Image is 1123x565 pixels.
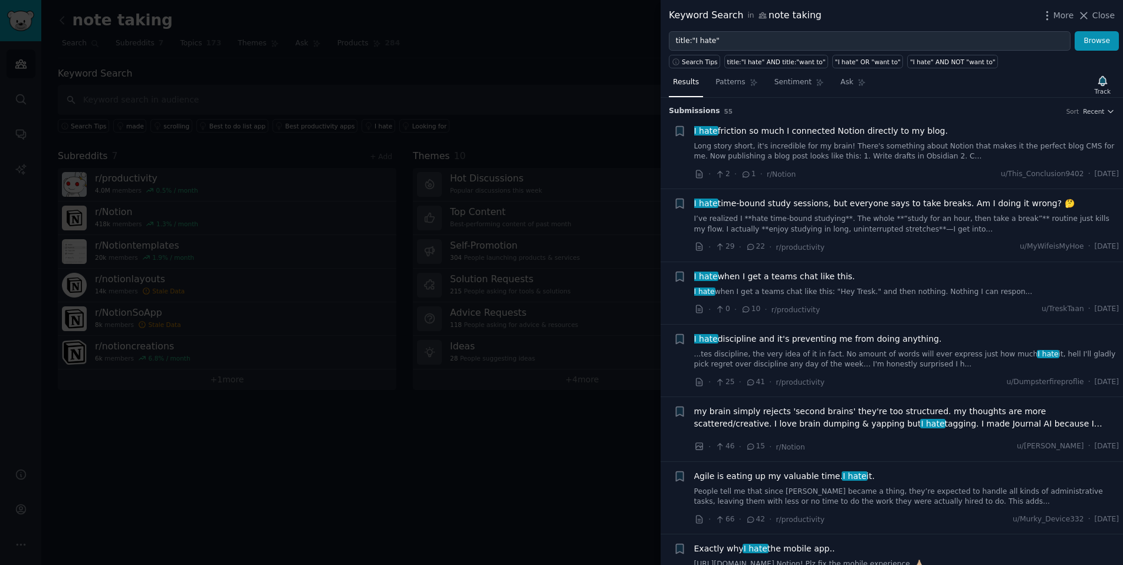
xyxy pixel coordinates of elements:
[747,11,754,21] span: in
[694,333,942,345] a: I hatediscipline and it's preventing me from doing anything.
[711,73,761,97] a: Patterns
[1001,169,1084,180] span: u/This_Conclusion9402
[694,214,1119,234] a: I’ve realized I **hate time-bound studying**. The whole **“study for an hour, then take a break”*...
[694,141,1119,162] a: Long story short, it's incredible for my brain! There's something about Notion that makes it the ...
[694,125,948,137] span: friction so much I connected Notion directly to my blog.
[835,58,901,66] div: "I hate" OR "want to"
[1095,441,1119,452] span: [DATE]
[1083,107,1115,115] button: Recent
[1088,169,1091,180] span: ·
[746,441,765,452] span: 15
[715,441,734,452] span: 46
[1041,9,1074,22] button: More
[1075,31,1119,51] button: Browse
[1088,242,1091,252] span: ·
[715,377,734,388] span: 25
[715,242,734,252] span: 29
[1053,9,1074,22] span: More
[1091,72,1115,97] button: Track
[669,55,720,68] button: Search Tips
[1037,350,1060,358] span: I hate
[836,73,870,97] a: Ask
[1092,9,1115,22] span: Close
[776,378,825,386] span: r/productivity
[746,514,765,525] span: 42
[769,241,771,253] span: ·
[1095,377,1119,388] span: [DATE]
[734,303,737,316] span: ·
[770,73,828,97] a: Sentiment
[769,441,771,453] span: ·
[708,376,711,388] span: ·
[727,58,826,66] div: title:"I hate" AND title:"want to"
[1088,377,1091,388] span: ·
[694,287,1119,298] a: I hatewhen I get a teams chat like this: "Hey Tresk." and then nothing. Nothing I can respon...
[1088,304,1091,315] span: ·
[1095,304,1119,315] span: [DATE]
[715,169,730,180] span: 2
[693,272,719,281] span: I hate
[769,513,771,526] span: ·
[1088,441,1091,452] span: ·
[669,31,1071,51] input: Try a keyword related to your business
[739,513,741,526] span: ·
[1095,169,1119,180] span: [DATE]
[694,333,942,345] span: discipline and it's preventing me from doing anything.
[693,334,719,343] span: I hate
[746,242,765,252] span: 22
[724,108,733,115] span: 55
[741,304,760,315] span: 10
[715,514,734,525] span: 66
[776,243,825,252] span: r/productivity
[739,241,741,253] span: ·
[669,8,822,23] div: Keyword Search note taking
[1083,107,1104,115] span: Recent
[1020,242,1084,252] span: u/MyWifeisMyHoe
[669,106,720,117] span: Submission s
[764,303,767,316] span: ·
[708,513,711,526] span: ·
[734,168,737,180] span: ·
[682,58,718,66] span: Search Tips
[1013,514,1084,525] span: u/Murky_Device332
[694,543,835,555] span: Exactly why the mobile app..
[724,55,828,68] a: title:"I hate" AND title:"want to"
[694,405,1119,430] a: my brain simply rejects 'second brains' they're too structured. my thoughts are more scattered/cr...
[910,58,996,66] div: "I hate" AND NOT "want to"
[708,241,711,253] span: ·
[1066,107,1079,115] div: Sort
[715,77,745,88] span: Patterns
[669,73,703,97] a: Results
[840,77,853,88] span: Ask
[743,544,769,553] span: I hate
[832,55,903,68] a: "I hate" OR "want to"
[694,125,948,137] a: I hatefriction so much I connected Notion directly to my blog.
[842,471,868,481] span: I hate
[1095,514,1119,525] span: [DATE]
[769,376,771,388] span: ·
[708,168,711,180] span: ·
[694,470,875,483] a: Agile is eating up my valuable time.I hateit.
[771,306,820,314] span: r/productivity
[767,170,796,179] span: r/Notion
[774,77,812,88] span: Sentiment
[760,168,763,180] span: ·
[694,270,855,283] span: when I get a teams chat like this.
[694,487,1119,507] a: People tell me that since [PERSON_NAME] became a thing, they’re expected to handle all kinds of a...
[1017,441,1084,452] span: u/[PERSON_NAME]
[708,303,711,316] span: ·
[1095,87,1111,95] div: Track
[746,377,765,388] span: 41
[694,197,1075,210] a: I hatetime-bound study sessions, but everyone says to take breaks. Am I doing it wrong? 🤔
[776,516,825,524] span: r/productivity
[694,470,875,483] span: Agile is eating up my valuable time. it.
[739,376,741,388] span: ·
[708,441,711,453] span: ·
[694,270,855,283] a: I hatewhen I get a teams chat like this.
[693,126,719,136] span: I hate
[920,419,946,428] span: I hate
[1006,377,1083,388] span: u/Dumpsterfireproflie
[694,197,1075,210] span: time-bound study sessions, but everyone says to take breaks. Am I doing it wrong? 🤔
[693,199,719,208] span: I hate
